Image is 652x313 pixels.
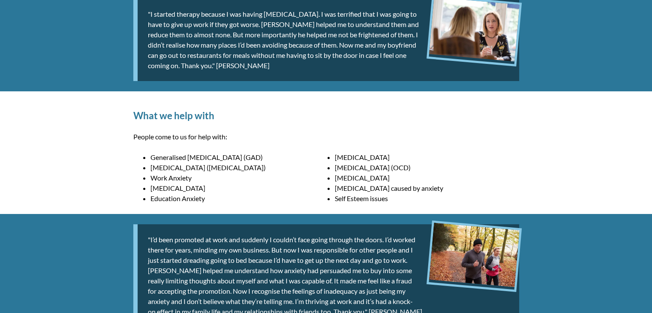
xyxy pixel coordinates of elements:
[335,152,519,163] li: [MEDICAL_DATA]
[150,183,335,193] li: [MEDICAL_DATA]
[335,173,519,183] li: [MEDICAL_DATA]
[335,163,519,173] li: [MEDICAL_DATA] (OCD)
[150,163,335,173] li: [MEDICAL_DATA] ([MEDICAL_DATA])
[133,132,519,142] p: People come to us for help with:
[335,183,519,193] li: [MEDICAL_DATA] caused by anxiety
[150,173,335,183] li: Work Anxiety
[150,152,335,163] li: Generalised [MEDICAL_DATA] (GAD)
[150,193,335,204] li: Education Anxiety
[133,110,519,121] h2: What we help with
[429,223,519,287] img: Man running
[335,193,519,204] li: Self Esteem issues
